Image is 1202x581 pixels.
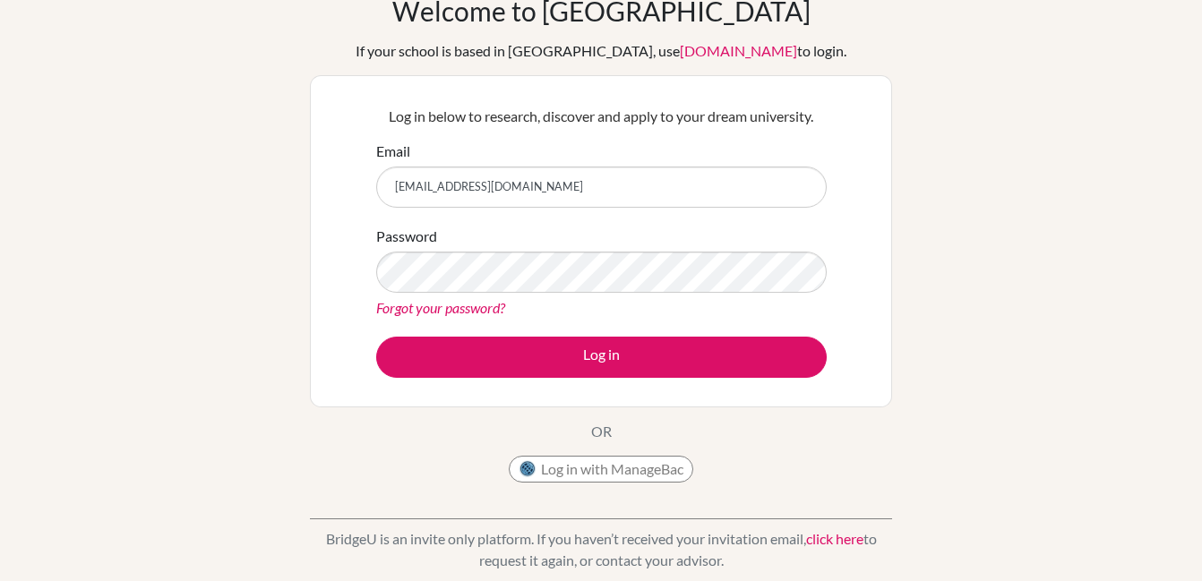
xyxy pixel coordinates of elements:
[356,40,846,62] div: If your school is based in [GEOGRAPHIC_DATA], use to login.
[376,299,505,316] a: Forgot your password?
[509,456,693,483] button: Log in with ManageBac
[310,528,892,571] p: BridgeU is an invite only platform. If you haven’t received your invitation email, to request it ...
[806,530,863,547] a: click here
[376,226,437,247] label: Password
[376,106,827,127] p: Log in below to research, discover and apply to your dream university.
[680,42,797,59] a: [DOMAIN_NAME]
[376,337,827,378] button: Log in
[591,421,612,442] p: OR
[376,141,410,162] label: Email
